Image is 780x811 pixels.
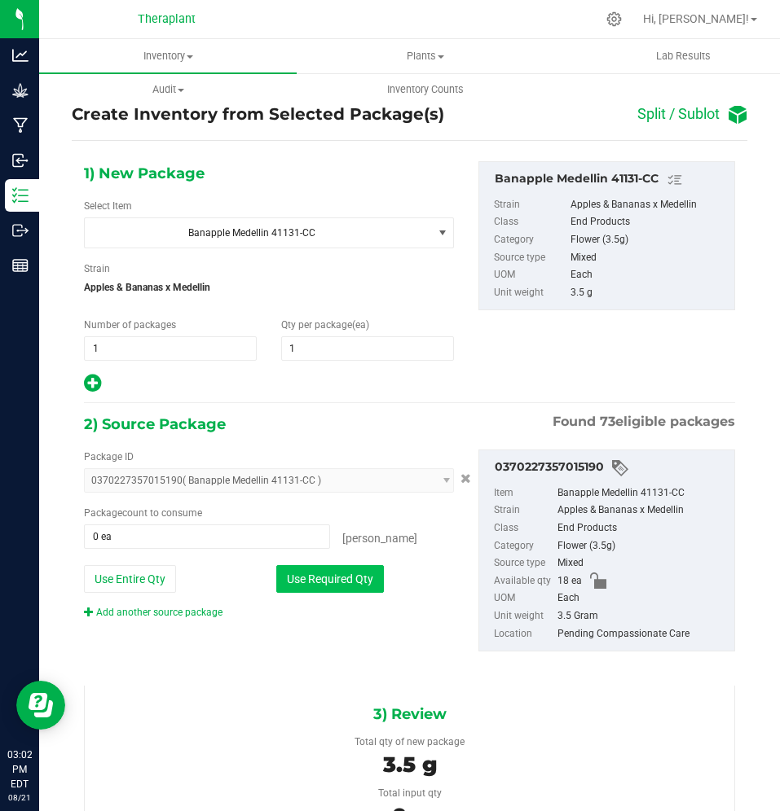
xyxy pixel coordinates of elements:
span: Theraplant [138,12,196,26]
span: Qty per package [281,319,369,331]
span: Banapple Medellin 41131-CC [91,221,412,244]
p: 03:02 PM EDT [7,747,32,791]
label: Item [494,484,553,502]
div: Banapple Medellin 41131-CC [495,170,726,190]
h4: Create Inventory from Selected Package(s) [72,103,444,126]
div: 3.5 g [571,284,726,302]
span: Audit [40,82,296,97]
label: Unit weight [494,284,567,302]
inline-svg: Inventory [12,187,29,204]
button: Use Required Qty [276,565,384,593]
div: Manage settings [604,11,624,27]
div: End Products [571,213,726,231]
a: Inventory [39,39,297,73]
label: Source type [494,555,553,572]
label: Available qty [494,572,553,590]
iframe: Resource center [16,681,65,730]
inline-svg: Outbound [12,222,29,239]
label: Category [494,231,567,249]
div: 3.5 Gram [557,607,726,625]
div: Each [557,590,726,607]
span: [PERSON_NAME] [342,532,417,545]
div: Apples & Bananas x Medellin [557,502,726,519]
label: UOM [494,266,567,284]
label: Source type [494,249,567,267]
span: count [122,507,148,519]
span: Total qty of new package [355,736,465,747]
span: Package to consume [84,507,202,519]
div: Pending Compassionate Care [557,625,726,643]
label: Strain [494,502,553,519]
span: Lab Results [634,49,733,64]
inline-svg: Reports [12,257,29,274]
span: Plants [297,49,553,64]
span: 18 ea [557,572,582,590]
span: Number of packages [84,319,176,331]
inline-svg: Analytics [12,47,29,64]
label: Select Item [84,199,132,213]
div: Apples & Bananas x Medellin [571,196,726,214]
span: Apples & Bananas x Medellin [84,275,454,300]
span: (ea) [352,319,369,331]
label: Unit weight [494,607,553,625]
div: Banapple Medellin 41131-CC [557,484,726,502]
label: Class [494,519,553,537]
span: 3) Review [373,702,447,726]
inline-svg: Grow [12,82,29,99]
div: 0370227357015190 [495,458,726,478]
a: Plants [297,39,554,73]
label: UOM [494,590,553,607]
div: Each [571,266,726,284]
h4: Split / Sublot [637,106,720,122]
span: Found eligible packages [553,412,735,432]
button: Cancel button [456,467,476,490]
button: Use Entire Qty [84,565,176,593]
span: Package ID [84,451,134,462]
span: select [432,218,452,248]
span: Inventory [39,49,297,64]
span: Add new output [84,381,101,392]
label: Location [494,625,553,643]
span: 2) Source Package [84,412,226,436]
input: 1 [85,337,256,360]
div: Flower (3.5g) [571,231,726,249]
label: Strain [84,261,110,276]
a: Inventory Counts [297,72,554,107]
p: 08/21 [7,791,32,804]
inline-svg: Inbound [12,152,29,169]
input: 1 [282,337,453,360]
div: Flower (3.5g) [557,537,726,555]
div: Mixed [557,555,726,572]
a: Audit [39,72,297,107]
span: 73 [600,414,615,429]
span: Total input qty [378,787,442,799]
span: Inventory Counts [365,82,486,97]
label: Category [494,537,553,555]
div: End Products [557,519,726,537]
inline-svg: Manufacturing [12,117,29,134]
input: 0 ea [85,525,329,548]
a: Add another source package [84,607,223,618]
span: Hi, [PERSON_NAME]! [643,12,749,25]
div: Mixed [571,249,726,267]
span: 1) New Package [84,161,205,186]
label: Class [494,213,567,231]
label: Strain [494,196,567,214]
span: 3.5 g [383,752,437,778]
